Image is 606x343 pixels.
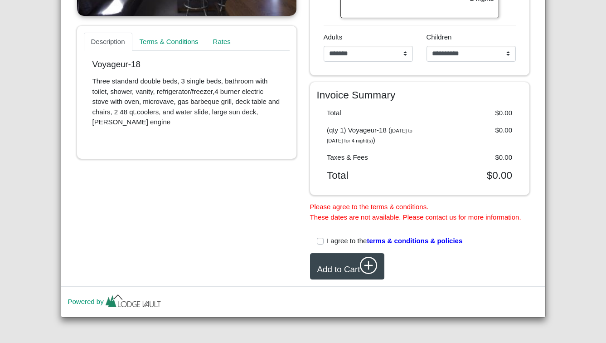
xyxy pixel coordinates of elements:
[310,253,384,280] button: Add to Cartplus circle
[206,33,238,51] a: Rates
[367,237,462,245] span: terms & conditions & policies
[360,257,377,274] svg: plus circle
[92,76,281,127] p: Three standard double beds, 3 single beds, bathroom with toilet, shower, vanity, refrigerator/fre...
[320,125,420,146] div: (qty 1) Voyageur-18 ( )
[324,33,343,41] span: Adults
[310,212,529,223] li: These dates are not available. Please contact us for more information.
[317,89,523,101] h4: Invoice Summary
[68,298,163,305] a: Powered by
[420,152,519,163] div: $0.00
[420,125,519,146] div: $0.00
[84,33,132,51] a: Description
[132,33,206,51] a: Terms & Conditions
[310,202,529,212] li: Please agree to the terms & conditions.
[320,169,420,181] div: Total
[320,152,420,163] div: Taxes & Fees
[104,292,163,312] img: lv-small.ca335149.png
[427,33,452,41] span: Children
[420,108,519,118] div: $0.00
[320,108,420,118] div: Total
[92,59,281,70] p: Voyageur-18
[327,236,462,246] label: I agree to the
[420,169,519,181] div: $0.00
